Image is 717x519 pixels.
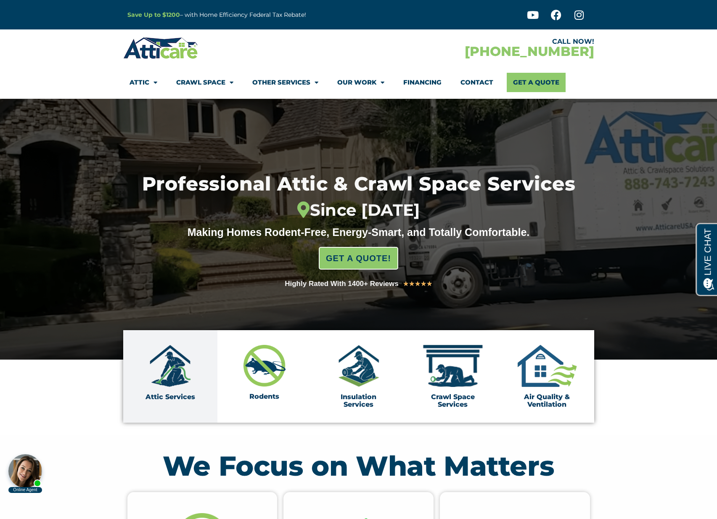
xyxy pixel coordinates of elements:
i: ★ [426,278,432,289]
div: Since [DATE] [98,201,620,220]
div: Making Homes Rodent-Free, Energy-Smart, and Totally Comfortable. [172,226,546,238]
div: Highly Rated With 1400+ Reviews [285,278,399,290]
a: Attic [130,73,157,92]
a: Other Services [252,73,318,92]
i: ★ [403,278,409,289]
a: Attic Services [146,393,195,401]
a: Crawl Space [176,73,233,92]
a: Rodents [249,392,279,400]
div: 5/5 [403,278,432,289]
h2: We Focus on What Matters [127,452,590,479]
a: Get A Quote [507,73,566,92]
p: – with Home Efficiency Federal Tax Rebate! [127,10,400,20]
i: ★ [415,278,421,289]
a: Contact [460,73,493,92]
a: Insulation Services [341,393,376,408]
a: GET A QUOTE! [319,247,398,270]
nav: Menu [130,73,588,92]
h1: Professional Attic & Crawl Space Services [98,174,620,220]
a: Air Quality & Ventilation [524,393,570,408]
a: Crawl Space Services [431,393,475,408]
a: Our Work [337,73,384,92]
a: Save Up to $1200 [127,11,180,19]
i: ★ [409,278,415,289]
span: Opens a chat window [21,7,68,17]
span: GET A QUOTE! [326,250,391,267]
div: CALL NOW! [359,38,594,45]
i: ★ [421,278,426,289]
a: Financing [403,73,442,92]
iframe: Chat Invitation [4,431,180,494]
